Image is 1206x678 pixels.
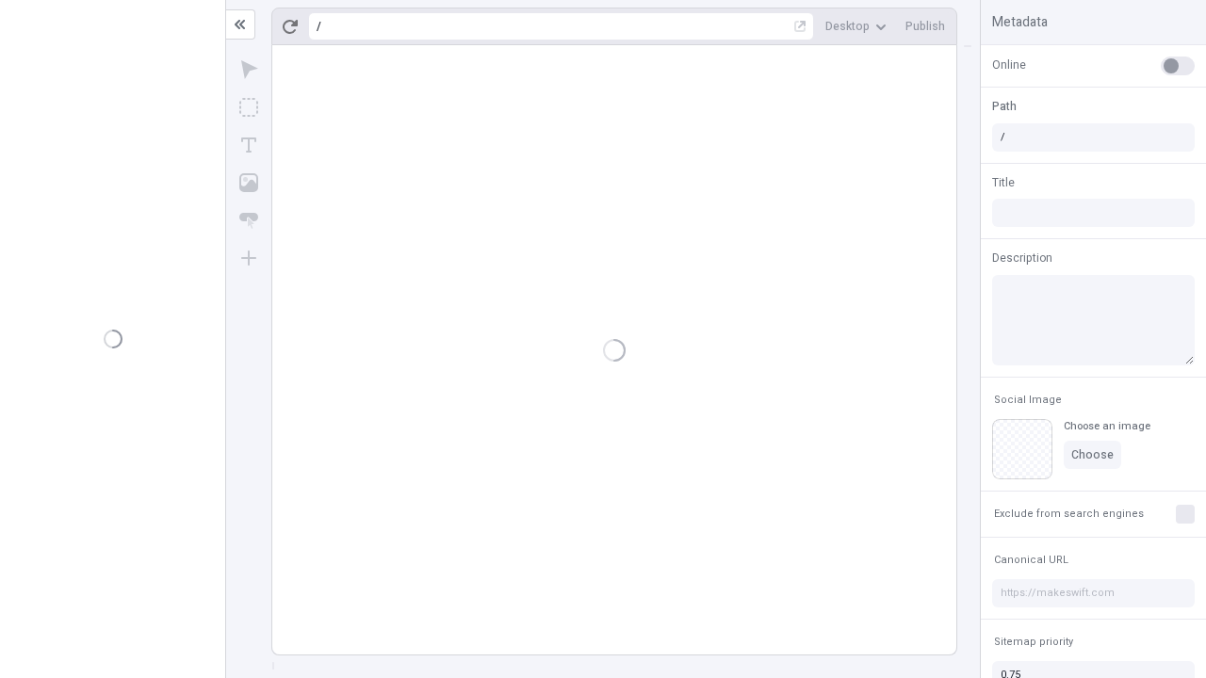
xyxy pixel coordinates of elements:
[990,631,1077,654] button: Sitemap priority
[825,19,870,34] span: Desktop
[992,56,1026,73] span: Online
[317,19,321,34] div: /
[994,393,1062,407] span: Social Image
[994,553,1068,567] span: Canonical URL
[990,389,1066,412] button: Social Image
[1064,441,1121,469] button: Choose
[232,203,266,237] button: Button
[990,549,1072,572] button: Canonical URL
[992,250,1052,266] span: Description
[232,128,266,162] button: Text
[232,90,266,124] button: Box
[992,174,1015,191] span: Title
[994,635,1073,649] span: Sitemap priority
[818,12,894,40] button: Desktop
[232,166,266,200] button: Image
[994,507,1144,521] span: Exclude from search engines
[992,98,1017,115] span: Path
[905,19,945,34] span: Publish
[992,579,1195,607] input: https://makeswift.com
[1064,419,1150,433] div: Choose an image
[990,503,1148,525] button: Exclude from search engines
[898,12,953,40] button: Publish
[1071,447,1114,462] span: Choose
